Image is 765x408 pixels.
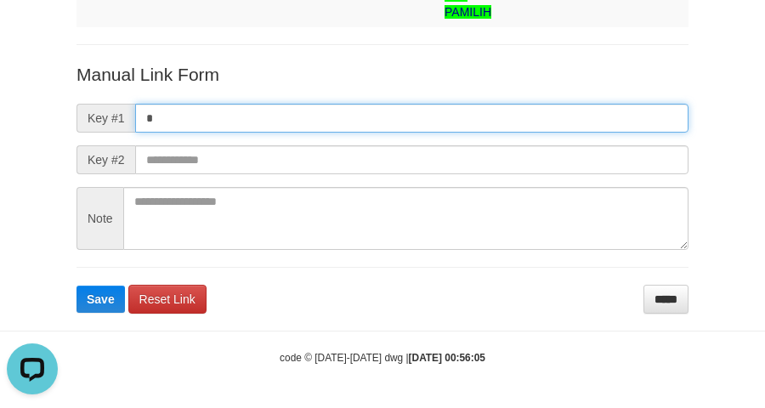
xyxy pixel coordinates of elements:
span: Key #1 [76,104,135,133]
span: Save [87,292,115,306]
span: Reset Link [139,292,195,306]
strong: [DATE] 00:56:05 [409,352,485,364]
span: Key #2 [76,145,135,174]
a: Reset Link [128,285,207,314]
button: Open LiveChat chat widget [7,7,58,58]
p: Manual Link Form [76,62,688,87]
small: code © [DATE]-[DATE] dwg | [280,352,485,364]
button: Save [76,286,125,313]
span: Note [76,187,123,250]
